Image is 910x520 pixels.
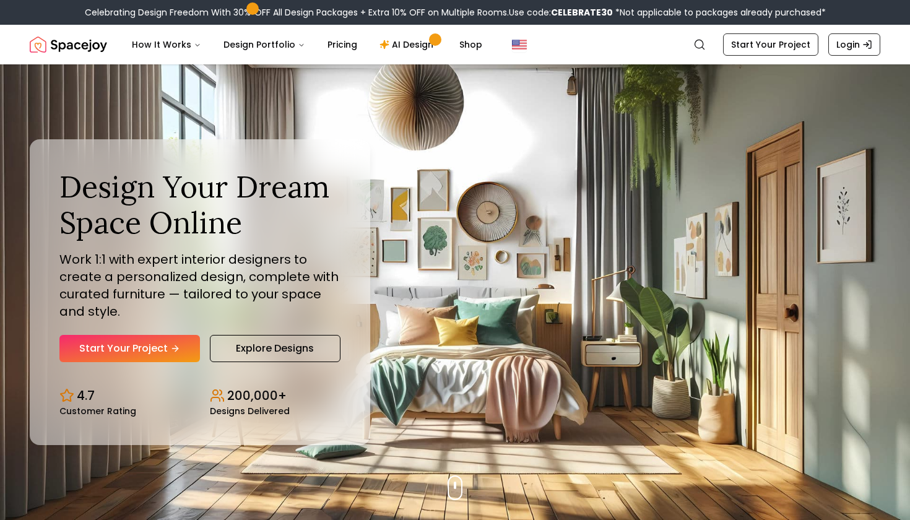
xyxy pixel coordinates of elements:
[210,407,290,415] small: Designs Delivered
[59,251,340,320] p: Work 1:1 with expert interior designers to create a personalized design, complete with curated fu...
[613,6,826,19] span: *Not applicable to packages already purchased*
[828,33,880,56] a: Login
[30,32,107,57] a: Spacejoy
[122,32,211,57] button: How It Works
[122,32,492,57] nav: Main
[59,377,340,415] div: Design stats
[30,25,880,64] nav: Global
[509,6,613,19] span: Use code:
[551,6,613,19] b: CELEBRATE30
[449,32,492,57] a: Shop
[214,32,315,57] button: Design Portfolio
[512,37,527,52] img: United States
[210,335,340,362] a: Explore Designs
[59,407,136,415] small: Customer Rating
[59,335,200,362] a: Start Your Project
[59,169,340,240] h1: Design Your Dream Space Online
[30,32,107,57] img: Spacejoy Logo
[227,387,287,404] p: 200,000+
[370,32,447,57] a: AI Design
[85,6,826,19] div: Celebrating Design Freedom With 30% OFF All Design Packages + Extra 10% OFF on Multiple Rooms.
[723,33,818,56] a: Start Your Project
[318,32,367,57] a: Pricing
[77,387,95,404] p: 4.7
